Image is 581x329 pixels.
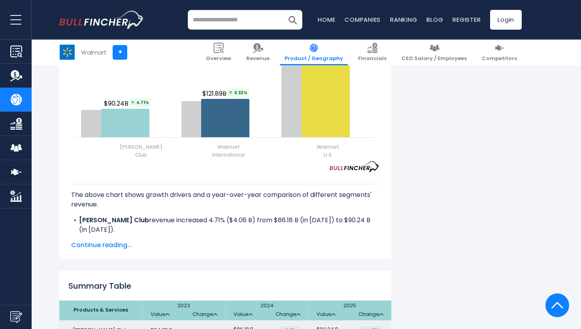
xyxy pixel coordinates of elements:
[202,89,250,98] span: $121.89B
[206,55,231,62] span: Overview
[283,10,302,30] button: Search
[59,11,144,29] img: bullfincher logo
[71,234,379,253] li: revenue increased 6.32% ($7.24 B) from $114.64 B (in [DATE]) to $121.89 B (in [DATE]).
[71,190,379,209] p: The above chart shows growth drivers and a year-over-year comparison of different segments' revenue.
[113,45,127,60] a: +
[192,311,217,318] a: Change
[71,240,379,250] span: Continue reading...
[246,55,270,62] span: Revenue
[490,10,522,30] a: Login
[228,89,249,97] span: 6.32%
[142,301,225,320] th: 2023
[390,15,417,24] a: Ranking
[477,40,522,65] a: Competitors
[59,301,142,320] th: Products & Services
[317,311,336,318] a: Value
[60,45,75,60] img: WMT logo
[241,40,274,65] a: Revenue
[201,40,236,65] a: Overview
[285,55,343,62] span: Product / Geography
[280,40,348,65] a: Product / Geography
[397,40,472,65] a: CEO Salary / Employees
[104,98,152,108] span: $90.24B
[453,15,481,24] a: Register
[234,311,253,318] a: Value
[120,143,162,159] span: [PERSON_NAME] Club
[318,15,335,24] a: Home
[79,216,149,225] b: [PERSON_NAME] Club
[79,234,151,244] b: Walmart International
[130,98,151,107] span: 4.71%
[402,55,467,62] span: CEO Salary / Employees
[275,311,300,318] a: Change
[358,55,387,62] span: Financials
[71,216,379,234] li: revenue increased 4.71% ($4.06 B) from $86.18 B (in [DATE]) to $90.24 B (in [DATE]).
[225,301,308,320] th: 2024
[212,143,245,159] span: Walmart International
[345,15,381,24] a: Companies
[81,48,107,57] div: Walmart
[59,280,391,292] h2: Summary Table
[151,311,170,318] a: Value
[317,143,339,159] span: Walmart U S
[308,301,391,320] th: 2025
[358,311,383,318] a: Change
[353,40,391,65] a: Financials
[426,15,443,24] a: Blog
[482,55,517,62] span: Competitors
[59,11,144,29] a: Go to homepage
